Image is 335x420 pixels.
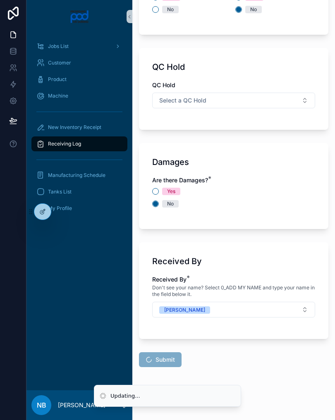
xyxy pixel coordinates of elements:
[58,401,105,409] p: [PERSON_NAME]
[26,33,132,227] div: scrollable content
[152,177,208,184] span: Are there Damages?
[31,88,127,103] a: Machine
[152,81,175,88] span: QC Hold
[48,76,67,83] span: Product
[250,6,257,13] div: No
[31,136,127,151] a: Receiving Log
[70,10,89,23] img: App logo
[48,172,105,179] span: Manufacturing Schedule
[31,55,127,70] a: Customer
[31,168,127,183] a: Manufacturing Schedule
[31,120,127,135] a: New Inventory Receipt
[48,141,81,147] span: Receiving Log
[167,188,175,195] div: Yes
[152,156,189,168] h1: Damages
[110,392,140,400] div: Updating...
[152,284,315,298] span: Don't see your name? Select 0_ADD MY NAME and type your name in the field below it.
[152,302,315,317] button: Select Button
[152,61,185,73] h1: QC Hold
[164,306,205,314] div: [PERSON_NAME]
[167,6,174,13] div: No
[48,205,72,212] span: My Profile
[31,72,127,87] a: Product
[48,60,71,66] span: Customer
[152,255,202,267] h1: Received By
[167,200,174,208] div: No
[31,201,127,216] a: My Profile
[48,124,101,131] span: New Inventory Receipt
[31,39,127,54] a: Jobs List
[37,400,46,410] span: NB
[48,189,72,195] span: Tanks List
[152,93,315,108] button: Select Button
[152,276,187,283] span: Received By
[159,96,206,105] span: Select a QC Hold
[48,93,68,99] span: Machine
[48,43,69,50] span: Jobs List
[31,184,127,199] a: Tanks List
